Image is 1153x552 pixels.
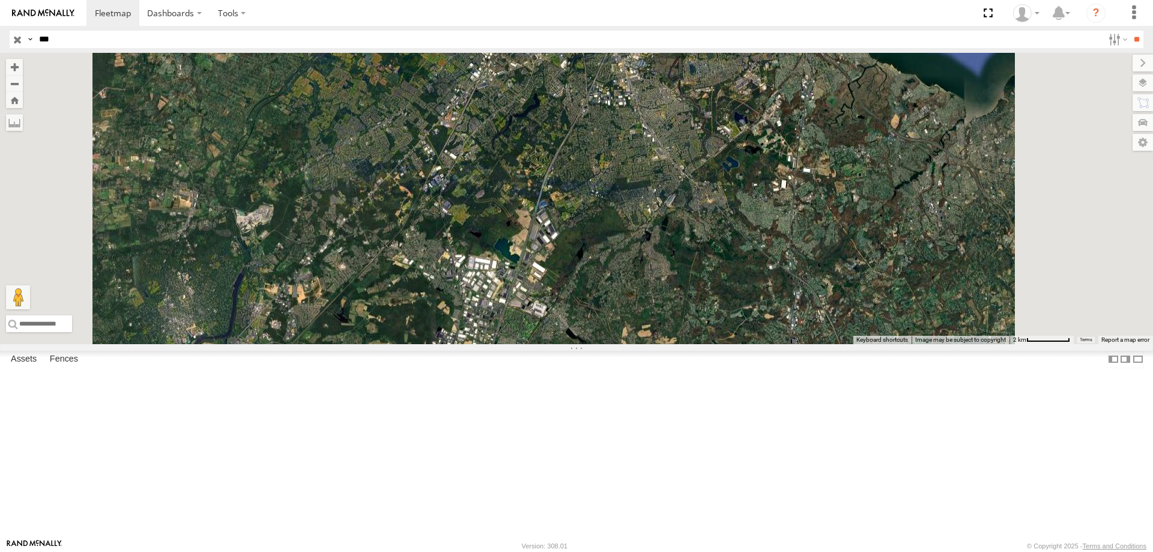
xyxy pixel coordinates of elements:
[1009,336,1074,344] button: Map Scale: 2 km per 69 pixels
[1104,31,1130,48] label: Search Filter Options
[1009,4,1044,22] div: Zack Abernathy
[7,540,62,552] a: Visit our Website
[25,31,35,48] label: Search Query
[1013,336,1026,343] span: 2 km
[522,542,567,550] div: Version: 308.01
[6,285,30,309] button: Drag Pegman onto the map to open Street View
[12,9,74,17] img: rand-logo.svg
[1133,134,1153,151] label: Map Settings
[1083,542,1146,550] a: Terms and Conditions
[1101,336,1149,343] a: Report a map error
[915,336,1006,343] span: Image may be subject to copyright
[1086,4,1106,23] i: ?
[1132,351,1144,368] label: Hide Summary Table
[6,75,23,92] button: Zoom out
[1027,542,1146,550] div: © Copyright 2025 -
[5,351,43,368] label: Assets
[856,336,908,344] button: Keyboard shortcuts
[1107,351,1119,368] label: Dock Summary Table to the Left
[6,114,23,131] label: Measure
[1119,351,1131,368] label: Dock Summary Table to the Right
[6,92,23,108] button: Zoom Home
[6,59,23,75] button: Zoom in
[1080,338,1092,342] a: Terms (opens in new tab)
[44,351,84,368] label: Fences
